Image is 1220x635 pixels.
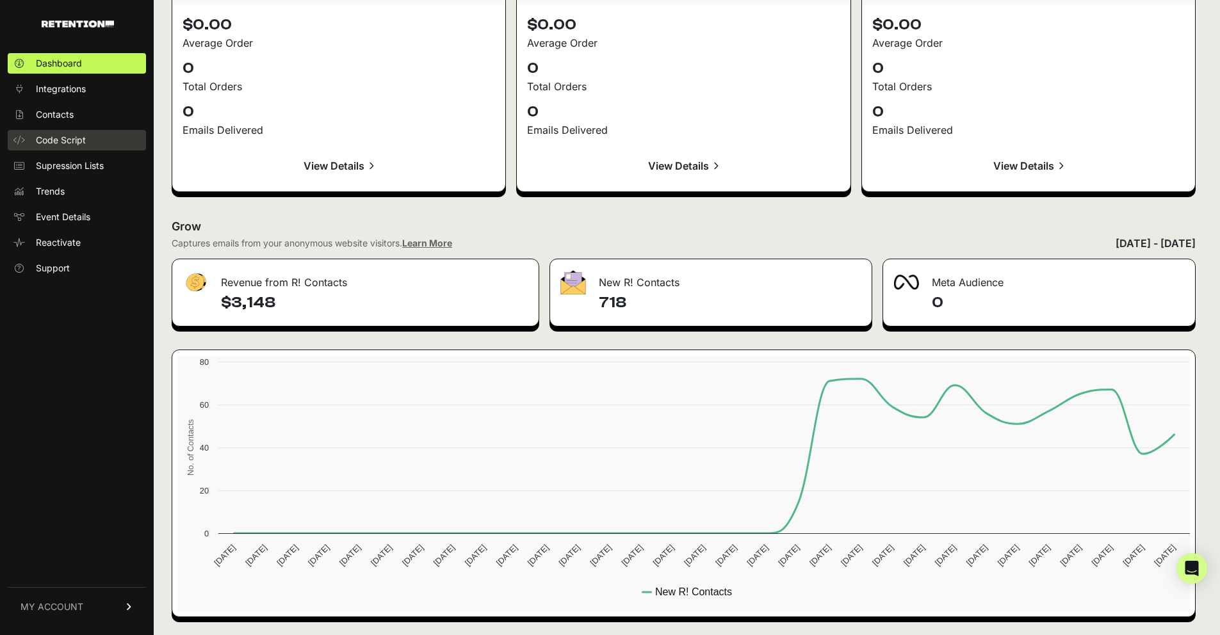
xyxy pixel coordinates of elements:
div: Average Order [527,35,840,51]
text: [DATE] [1027,543,1052,568]
text: [DATE] [243,543,268,568]
p: 0 [527,102,840,122]
div: Average Order [872,35,1185,51]
div: Open Intercom Messenger [1176,553,1207,584]
text: 80 [200,357,209,367]
text: [DATE] [902,543,927,568]
img: fa-meta-2f981b61bb99beabf952f7030308934f19ce035c18b003e963880cc3fabeebb7.png [893,275,919,290]
text: [DATE] [619,543,644,568]
a: View Details [527,150,840,181]
div: Average Order [183,35,495,51]
div: [DATE] - [DATE] [1116,236,1196,251]
div: Captures emails from your anonymous website visitors. [172,237,452,250]
p: 0 [872,102,1185,122]
a: Trends [8,181,146,202]
text: [DATE] [557,543,582,568]
text: [DATE] [870,543,895,568]
text: [DATE] [275,543,300,568]
text: [DATE] [682,543,707,568]
img: fa-dollar-13500eef13a19c4ab2b9ed9ad552e47b0d9fc28b02b83b90ba0e00f96d6372e9.png [183,270,208,295]
div: New R! Contacts [550,259,871,298]
text: [DATE] [432,543,457,568]
text: 40 [200,443,209,453]
div: Emails Delivered [527,122,840,138]
div: Total Orders [527,79,840,94]
text: [DATE] [713,543,738,568]
text: [DATE] [933,543,958,568]
text: [DATE] [1059,543,1084,568]
p: 0 [527,58,840,79]
div: Total Orders [183,79,495,94]
text: 0 [204,529,209,538]
span: Supression Lists [36,159,104,172]
h2: Grow [172,218,1196,236]
span: Support [36,262,70,275]
text: [DATE] [964,543,989,568]
span: Trends [36,185,65,198]
span: Code Script [36,134,86,147]
span: MY ACCOUNT [20,600,83,613]
text: [DATE] [651,543,676,568]
text: [DATE] [839,543,864,568]
a: Support [8,258,146,278]
text: [DATE] [212,543,237,568]
text: [DATE] [526,543,551,568]
text: [DATE] [1121,543,1146,568]
text: [DATE] [745,543,770,568]
h4: $3,148 [221,293,528,313]
p: $0.00 [872,15,1185,35]
p: 0 [872,58,1185,79]
text: [DATE] [369,543,394,568]
a: View Details [183,150,495,181]
text: [DATE] [338,543,362,568]
text: [DATE] [808,543,833,568]
img: Retention.com [42,20,114,28]
span: Reactivate [36,236,81,249]
text: [DATE] [400,543,425,568]
span: Integrations [36,83,86,95]
a: Dashboard [8,53,146,74]
p: 0 [183,58,495,79]
a: Learn More [402,237,452,248]
text: [DATE] [996,543,1021,568]
a: Code Script [8,130,146,150]
a: MY ACCOUNT [8,587,146,626]
text: [DATE] [494,543,519,568]
text: No. of Contacts [186,419,195,476]
a: Contacts [8,104,146,125]
div: Total Orders [872,79,1185,94]
a: Reactivate [8,232,146,253]
a: Supression Lists [8,156,146,176]
text: 20 [200,486,209,495]
text: 60 [200,400,209,410]
div: Emails Delivered [183,122,495,138]
h4: 0 [932,293,1185,313]
div: Revenue from R! Contacts [172,259,539,298]
a: View Details [872,150,1185,181]
p: 0 [183,102,495,122]
a: Integrations [8,79,146,99]
div: Meta Audience [883,259,1195,298]
text: [DATE] [776,543,801,568]
text: [DATE] [1152,543,1177,568]
p: $0.00 [183,15,495,35]
text: New R! Contacts [655,586,732,597]
span: Contacts [36,108,74,121]
text: [DATE] [463,543,488,568]
a: Event Details [8,207,146,227]
div: Emails Delivered [872,122,1185,138]
text: [DATE] [306,543,331,568]
p: $0.00 [527,15,840,35]
text: [DATE] [1090,543,1115,568]
img: fa-envelope-19ae18322b30453b285274b1b8af3d052b27d846a4fbe8435d1a52b978f639a2.png [560,270,586,294]
h4: 718 [599,293,861,313]
span: Event Details [36,211,90,223]
span: Dashboard [36,57,82,70]
text: [DATE] [589,543,614,568]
